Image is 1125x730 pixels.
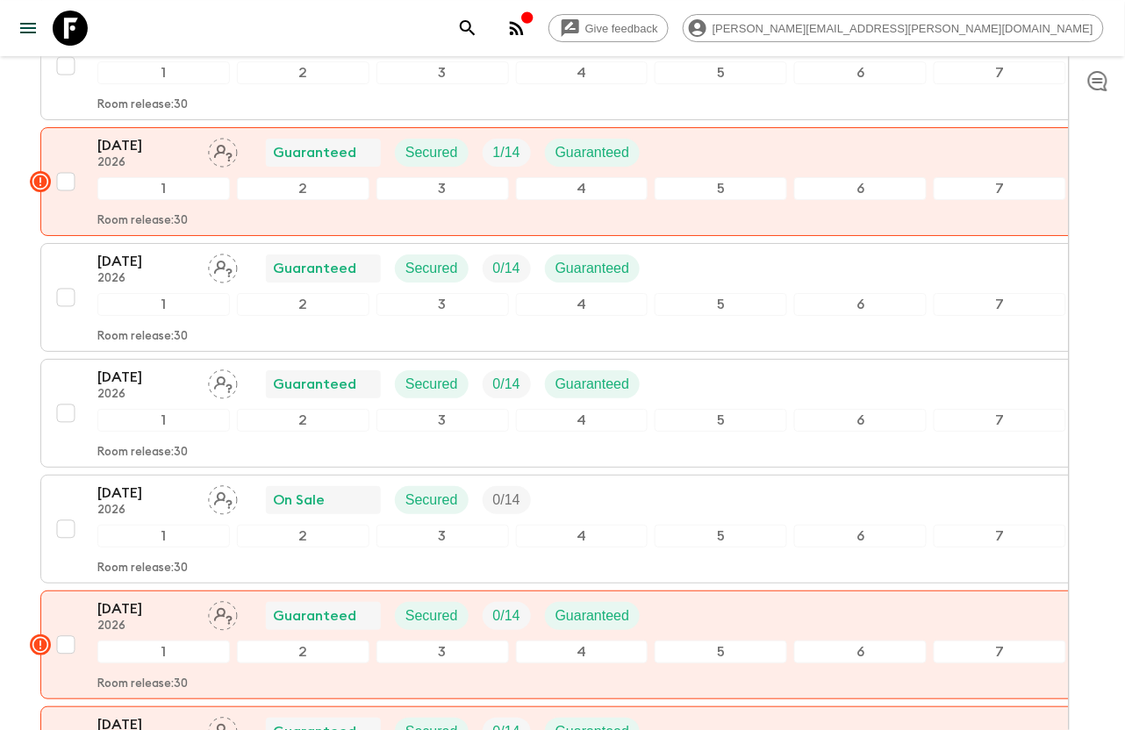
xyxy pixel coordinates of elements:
[794,409,927,432] div: 6
[450,11,485,46] button: search adventures
[97,446,188,460] p: Room release: 30
[395,139,469,167] div: Secured
[483,254,531,283] div: Trip Fill
[273,490,325,511] p: On Sale
[40,127,1085,236] button: [DATE]2026Assign pack leaderGuaranteedSecuredTrip FillGuaranteed1234567Room release:30
[703,22,1103,35] span: [PERSON_NAME][EMAIL_ADDRESS][PERSON_NAME][DOMAIN_NAME]
[516,177,648,200] div: 4
[555,142,630,163] p: Guaranteed
[237,61,369,84] div: 2
[376,61,509,84] div: 3
[97,367,194,388] p: [DATE]
[493,142,520,163] p: 1 / 14
[405,490,458,511] p: Secured
[376,177,509,200] div: 3
[208,490,238,505] span: Assign pack leader
[395,486,469,514] div: Secured
[97,677,188,691] p: Room release: 30
[483,602,531,630] div: Trip Fill
[208,375,238,389] span: Assign pack leader
[40,590,1085,699] button: [DATE]2026Assign pack leaderGuaranteedSecuredTrip FillGuaranteed1234567Room release:30
[655,525,787,547] div: 5
[395,370,469,398] div: Secured
[794,641,927,663] div: 6
[934,641,1066,663] div: 7
[97,61,230,84] div: 1
[376,641,509,663] div: 3
[483,370,531,398] div: Trip Fill
[97,562,188,576] p: Room release: 30
[208,143,238,157] span: Assign pack leader
[97,135,194,156] p: [DATE]
[516,293,648,316] div: 4
[97,293,230,316] div: 1
[794,293,927,316] div: 6
[483,139,531,167] div: Trip Fill
[237,409,369,432] div: 2
[493,605,520,626] p: 0 / 14
[40,243,1085,352] button: [DATE]2026Assign pack leaderGuaranteedSecuredTrip FillGuaranteed1234567Room release:30
[405,258,458,279] p: Secured
[483,486,531,514] div: Trip Fill
[934,293,1066,316] div: 7
[97,641,230,663] div: 1
[97,251,194,272] p: [DATE]
[208,259,238,273] span: Assign pack leader
[97,214,188,228] p: Room release: 30
[273,374,356,395] p: Guaranteed
[794,177,927,200] div: 6
[655,409,787,432] div: 5
[493,374,520,395] p: 0 / 14
[934,177,1066,200] div: 7
[273,258,356,279] p: Guaranteed
[934,61,1066,84] div: 7
[208,606,238,620] span: Assign pack leader
[237,293,369,316] div: 2
[516,409,648,432] div: 4
[97,598,194,619] p: [DATE]
[97,504,194,518] p: 2026
[11,11,46,46] button: menu
[555,258,630,279] p: Guaranteed
[516,641,648,663] div: 4
[237,177,369,200] div: 2
[97,388,194,402] p: 2026
[237,641,369,663] div: 2
[40,359,1085,468] button: [DATE]2026Assign pack leaderGuaranteedSecuredTrip FillGuaranteed1234567Room release:30
[97,98,188,112] p: Room release: 30
[655,61,787,84] div: 5
[40,11,1085,120] button: [DATE]2026Assign pack leaderGuaranteedSecuredTrip FillGuaranteed1234567Room release:30
[405,374,458,395] p: Secured
[97,156,194,170] p: 2026
[405,142,458,163] p: Secured
[794,61,927,84] div: 6
[794,525,927,547] div: 6
[934,525,1066,547] div: 7
[493,490,520,511] p: 0 / 14
[493,258,520,279] p: 0 / 14
[97,177,230,200] div: 1
[555,605,630,626] p: Guaranteed
[40,475,1085,583] button: [DATE]2026Assign pack leaderOn SaleSecuredTrip Fill1234567Room release:30
[395,602,469,630] div: Secured
[934,409,1066,432] div: 7
[576,22,668,35] span: Give feedback
[683,14,1104,42] div: [PERSON_NAME][EMAIL_ADDRESS][PERSON_NAME][DOMAIN_NAME]
[376,409,509,432] div: 3
[516,525,648,547] div: 4
[516,61,648,84] div: 4
[97,409,230,432] div: 1
[237,525,369,547] div: 2
[548,14,669,42] a: Give feedback
[97,330,188,344] p: Room release: 30
[376,525,509,547] div: 3
[555,374,630,395] p: Guaranteed
[655,293,787,316] div: 5
[97,483,194,504] p: [DATE]
[273,605,356,626] p: Guaranteed
[655,177,787,200] div: 5
[395,254,469,283] div: Secured
[655,641,787,663] div: 5
[376,293,509,316] div: 3
[405,605,458,626] p: Secured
